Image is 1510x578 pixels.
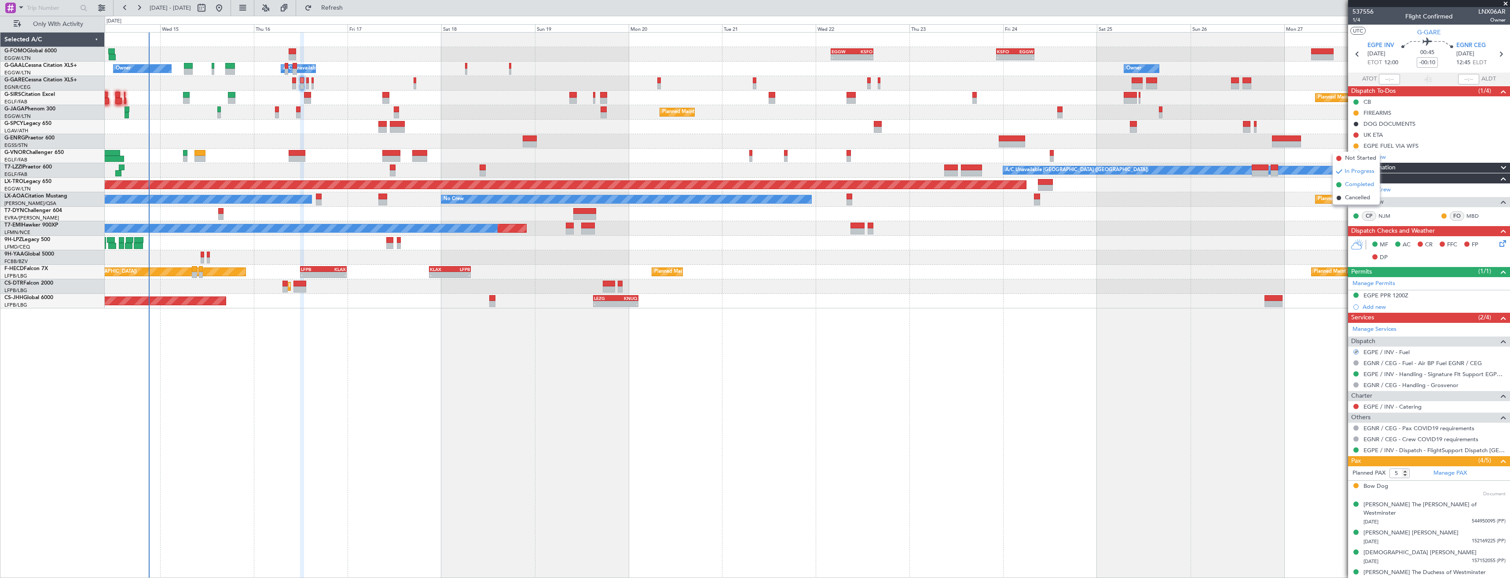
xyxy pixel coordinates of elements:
[629,24,722,32] div: Mon 20
[4,157,27,163] a: EGLF/FAB
[314,5,351,11] span: Refresh
[1363,381,1459,389] a: EGNR / CEG - Handling - Grosvenor
[1363,435,1478,443] a: EGNR / CEG - Crew COVID19 requirements
[1478,7,1506,16] span: LNX06AR
[4,179,51,184] a: LX-TROLegacy 650
[1362,75,1377,84] span: ATOT
[1351,337,1375,347] span: Dispatch
[1363,529,1459,538] div: [PERSON_NAME] [PERSON_NAME]
[4,121,51,126] a: G-SPCYLegacy 650
[301,272,323,278] div: -
[4,70,31,76] a: EGGW/LTN
[616,301,638,307] div: -
[1478,267,1491,276] span: (1/1)
[4,281,23,286] span: CS-DTR
[1363,558,1378,565] span: [DATE]
[1345,167,1374,176] span: In Progress
[4,142,28,149] a: EGSS/STN
[4,194,25,199] span: LX-AOA
[997,49,1015,54] div: KSFO
[4,121,23,126] span: G-SPCY
[4,258,28,265] a: FCBB/BZV
[4,237,50,242] a: 9H-LPZLegacy 500
[1345,194,1370,202] span: Cancelled
[1352,7,1374,16] span: 537556
[4,281,53,286] a: CS-DTRFalcon 2000
[1363,142,1418,150] div: EGPE FUEL VIA WFS
[1126,62,1141,75] div: Owner
[1363,303,1506,311] div: Add new
[1003,24,1097,32] div: Fri 24
[4,194,67,199] a: LX-AOACitation Mustang
[1363,120,1415,128] div: DOG DOCUMENTS
[722,24,816,32] div: Tue 21
[150,4,191,12] span: [DATE] - [DATE]
[1447,241,1457,249] span: FFC
[1351,226,1435,236] span: Dispatch Checks and Weather
[323,267,346,272] div: KLAX
[106,18,121,25] div: [DATE]
[1352,325,1396,334] a: Manage Services
[1478,16,1506,24] span: Owner
[4,266,24,271] span: F-HECD
[1363,98,1371,106] div: CB
[1367,41,1394,50] span: EGPE INV
[1472,518,1506,525] span: 544950095 (PP)
[430,272,450,278] div: -
[4,215,59,221] a: EVRA/[PERSON_NAME]
[289,280,334,293] div: Planned Maint Sofia
[1345,154,1376,163] span: Not Started
[4,77,77,83] a: G-GARECessna Citation XLS+
[852,49,872,54] div: KSFO
[4,302,27,308] a: LFPB/LBG
[1363,131,1383,139] div: UK ETA
[1363,153,1506,161] div: Add new
[1417,28,1441,37] span: G-GARE
[1362,211,1376,221] div: CP
[1405,12,1453,21] div: Flight Confirmed
[1363,568,1486,577] div: [PERSON_NAME] The Duchess of Westminster
[1450,211,1464,221] div: FO
[1384,59,1398,67] span: 12:00
[450,267,470,272] div: LFPB
[4,92,21,97] span: G-SIRS
[852,55,872,60] div: -
[832,55,852,60] div: -
[4,165,22,170] span: T7-LZZI
[1472,557,1506,565] span: 157152055 (PP)
[1351,456,1361,466] span: Pax
[116,62,131,75] div: Owner
[1352,469,1385,478] label: Planned PAX
[443,193,464,206] div: No Crew
[66,24,160,32] div: Tue 14
[4,223,58,228] a: T7-EMIHawker 900XP
[1350,27,1366,35] button: UTC
[1363,549,1477,557] div: [DEMOGRAPHIC_DATA] [PERSON_NAME]
[1363,109,1391,117] div: FIREARMS
[535,24,629,32] div: Sun 19
[1284,24,1378,32] div: Mon 27
[662,106,801,119] div: Planned Maint [GEOGRAPHIC_DATA] ([GEOGRAPHIC_DATA])
[430,267,450,272] div: KLAX
[4,223,22,228] span: T7-EMI
[1351,413,1371,423] span: Others
[1351,391,1372,401] span: Charter
[1478,86,1491,95] span: (1/4)
[1478,313,1491,322] span: (2/4)
[10,17,95,31] button: Only With Activity
[301,1,353,15] button: Refresh
[1363,519,1378,525] span: [DATE]
[4,244,30,250] a: LFMD/CEQ
[1352,16,1374,24] span: 1/4
[1015,49,1033,54] div: EGGW
[1403,241,1411,249] span: AC
[4,150,64,155] a: G-VNORChallenger 650
[348,24,441,32] div: Fri 17
[4,179,23,184] span: LX-TRO
[832,49,852,54] div: EGGW
[1363,501,1506,518] div: [PERSON_NAME] The [PERSON_NAME] of Westminster
[450,272,470,278] div: -
[1367,59,1382,67] span: ETOT
[1433,469,1467,478] a: Manage PAX
[1352,279,1395,288] a: Manage Permits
